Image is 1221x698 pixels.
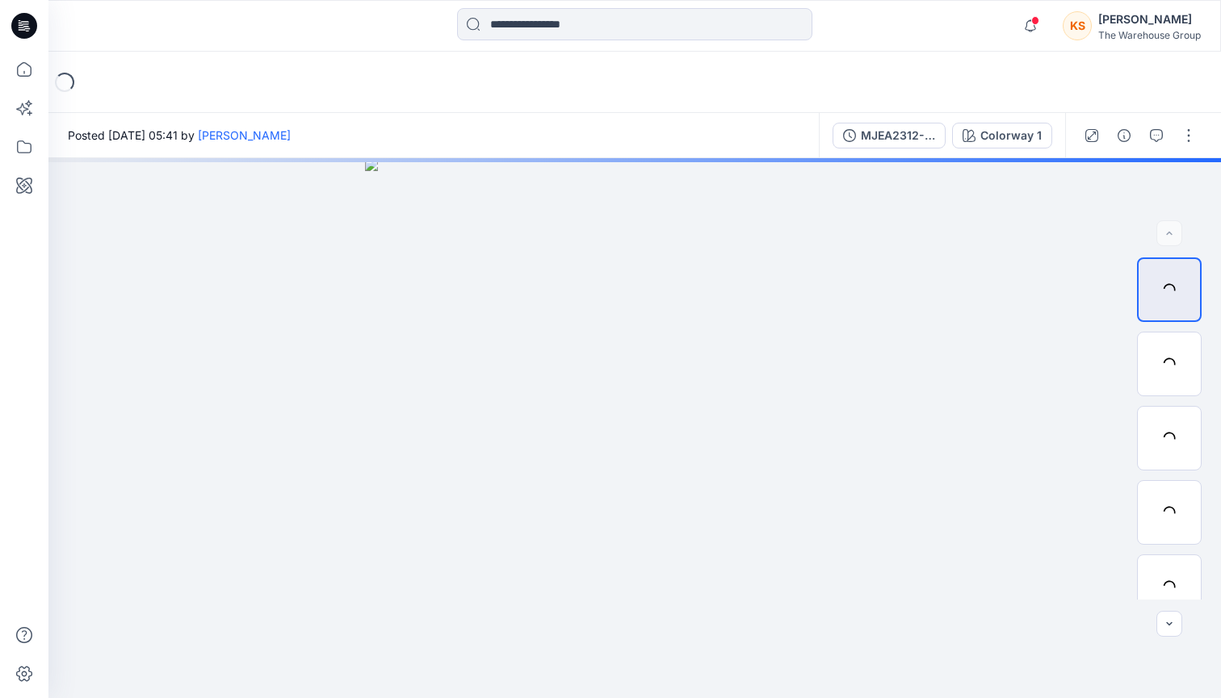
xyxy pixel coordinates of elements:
a: [PERSON_NAME] [198,128,291,142]
img: eyJhbGciOiJIUzI1NiIsImtpZCI6IjAiLCJzbHQiOiJzZXMiLCJ0eXAiOiJKV1QifQ.eyJkYXRhIjp7InR5cGUiOiJzdG9yYW... [365,158,905,698]
span: Posted [DATE] 05:41 by [68,127,291,144]
button: Colorway 1 [952,123,1052,148]
div: KS [1063,11,1092,40]
div: MJEA2312-000112-[PERSON_NAME] HHM SLIM 77 - 107 [861,127,935,144]
button: Details [1111,123,1137,148]
div: Colorway 1 [980,127,1042,144]
div: The Warehouse Group [1098,29,1201,41]
button: MJEA2312-000112-[PERSON_NAME] HHM SLIM 77 - 107 [833,123,946,148]
div: [PERSON_NAME] [1098,10,1201,29]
